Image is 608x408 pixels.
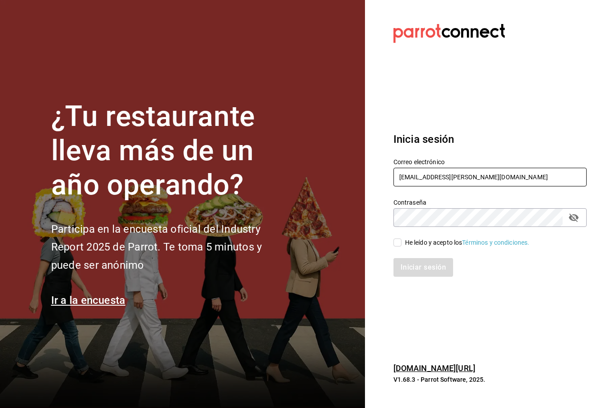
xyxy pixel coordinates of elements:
a: Ir a la encuesta [51,294,126,307]
p: V1.68.3 - Parrot Software, 2025. [393,375,587,384]
button: passwordField [566,210,581,225]
h3: Inicia sesión [393,131,587,147]
h2: Participa en la encuesta oficial del Industry Report 2025 de Parrot. Te toma 5 minutos y puede se... [51,220,292,275]
a: Términos y condiciones. [462,239,529,246]
label: Correo electrónico [393,159,587,165]
a: [DOMAIN_NAME][URL] [393,364,475,373]
label: Contraseña [393,199,587,206]
input: Ingresa tu correo electrónico [393,168,587,186]
h1: ¿Tu restaurante lleva más de un año operando? [51,100,292,202]
div: He leído y acepto los [405,238,530,247]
